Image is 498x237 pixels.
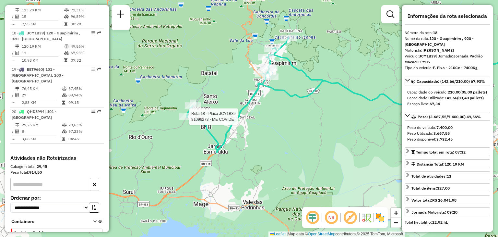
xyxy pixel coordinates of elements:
[447,174,451,179] strong: 11
[70,57,101,64] td: 07:32
[12,67,64,83] span: 19 -
[21,122,62,128] td: 29,26 KM
[270,232,286,236] a: Leaflet
[375,212,385,223] img: Exibir/Ocultar setores
[70,43,101,50] td: 49,56%
[391,218,401,228] a: Zoom out
[91,31,95,35] em: Opções
[21,50,64,56] td: 11
[12,31,80,41] span: 18 -
[68,92,101,98] td: 89,94%
[12,109,56,120] span: 20 -
[268,231,405,237] div: Map data © contributors,© 2025 TomTom, Microsoft
[405,36,490,47] div: Nome da rota:
[62,123,67,127] i: % de utilização do peso
[10,155,104,161] h4: Atividades não Roteirizadas
[62,87,67,91] i: % de utilização do peso
[70,13,101,20] td: 96,89%
[433,131,450,136] strong: 3.667,55
[15,44,19,48] i: Distância Total
[10,164,104,169] div: Cubagem total:
[342,210,358,225] span: Exibir rótulo
[91,67,95,71] em: Opções
[21,21,64,27] td: 7,55 KM
[15,15,19,19] i: Total de Atividades
[21,43,64,50] td: 120,19 KM
[21,128,62,135] td: 8
[394,209,398,217] span: +
[70,7,101,13] td: 71,31%
[460,90,487,94] strong: (05,00 pallets)
[407,136,488,142] div: Peso disponível:
[405,195,490,204] a: Valor total:R$ 16.041,98
[418,114,481,119] span: Peso: (3.667,55/7.400,00) 49,56%
[411,185,450,191] div: Total de itens:
[68,122,101,128] td: 28,63%
[411,174,451,179] span: Total de atividades:
[10,194,104,202] label: Ordenar por:
[411,197,456,203] div: Valor total:
[411,209,457,215] div: Jornada Motorista: 09:20
[64,22,67,26] i: Tempo total em rota
[64,51,69,55] i: % de utilização da cubagem
[308,232,336,236] a: OpenStreetMap
[12,136,15,142] td: =
[405,36,474,47] strong: 120 - Guapimirim , 920 - [GEOGRAPHIC_DATA]
[12,21,15,27] td: =
[405,13,490,19] h4: Informações da rota selecionada
[29,170,42,175] strong: 914,50
[68,99,101,106] td: 09:15
[11,218,85,225] span: Containers
[405,183,490,192] a: Total de itens:327,00
[436,125,453,130] strong: 7.400,00
[15,130,19,133] i: Total de Atividades
[405,147,490,156] a: Tempo total em rota: 07:32
[405,30,490,36] div: Número da rota:
[405,112,490,121] a: Peso: (3.667,55/7.400,00) 49,56%
[407,95,488,101] div: Capacidade Utilizada:
[445,162,464,167] span: 120,19 KM
[21,57,64,64] td: 10,93 KM
[89,203,99,213] button: Ordem crescente
[62,137,65,141] i: Tempo total em rota
[405,171,490,180] a: Total de atividades:11
[15,87,19,91] i: Distância Total
[12,128,15,135] td: /
[405,122,490,145] div: Peso: (3.667,55/7.400,00) 49,56%
[405,219,490,225] div: Total hectolitro:
[407,89,488,95] div: Capacidade do veículo:
[21,85,62,92] td: 76,45 KM
[12,13,15,20] td: /
[15,8,19,12] i: Distância Total
[37,164,47,169] strong: 29,45
[436,137,453,142] strong: 3.732,45
[407,101,488,107] div: Espaço livre:
[405,65,490,71] div: Tipo do veículo:
[437,186,450,191] strong: 327,00
[64,8,69,12] i: % de utilização do peso
[21,7,64,13] td: 113,29 KM
[114,8,127,22] a: Nova sessão e pesquisa
[405,207,490,216] a: Jornada Motorista: 09:20
[97,67,101,71] em: Rota exportada
[21,99,62,106] td: 2,83 KM
[64,15,69,19] i: % de utilização da cubagem
[422,48,454,53] strong: [PERSON_NAME]
[445,95,457,100] strong: 142,66
[62,101,65,105] i: Tempo total em rota
[64,58,67,62] i: Tempo total em rota
[14,230,84,236] span: Container Padrão
[12,99,15,106] td: =
[405,54,483,64] span: | Jornada:
[62,130,67,133] i: % de utilização da cubagem
[287,232,288,236] span: |
[70,21,101,27] td: 08:28
[432,220,448,225] strong: 22,92 hL
[15,93,19,97] i: Total de Atividades
[97,31,101,35] em: Rota exportada
[21,136,62,142] td: 3,66 KM
[405,87,490,109] div: Capacidade: (142,66/210,00) 67,93%
[21,92,62,98] td: 27
[405,77,490,85] a: Capacidade: (142,66/210,00) 67,93%
[70,50,101,56] td: 67,93%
